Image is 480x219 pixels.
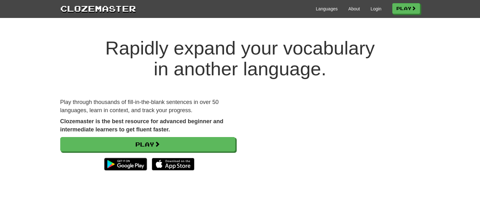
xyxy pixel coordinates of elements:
[60,98,235,114] p: Play through thousands of fill-in-the-blank sentences in over 50 languages, learn in context, and...
[101,155,150,174] img: Get it on Google Play
[60,137,235,152] a: Play
[370,6,381,12] a: Login
[152,158,194,170] img: Download_on_the_App_Store_Badge_US-UK_135x40-25178aeef6eb6b83b96f5f2d004eda3bffbb37122de64afbaef7...
[60,3,136,14] a: Clozemaster
[316,6,338,12] a: Languages
[348,6,360,12] a: About
[392,3,420,14] a: Play
[60,118,223,133] strong: Clozemaster is the best resource for advanced beginner and intermediate learners to get fluent fa...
